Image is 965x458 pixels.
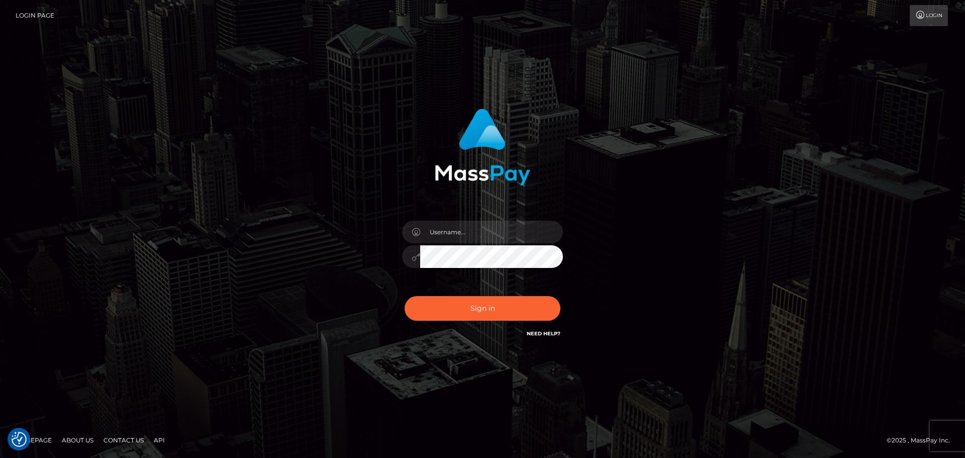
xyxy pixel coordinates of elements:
[910,5,948,26] a: Login
[527,330,560,337] a: Need Help?
[100,432,148,448] a: Contact Us
[150,432,169,448] a: API
[16,5,54,26] a: Login Page
[58,432,98,448] a: About Us
[405,296,560,321] button: Sign in
[12,432,27,447] img: Revisit consent button
[420,221,563,243] input: Username...
[12,432,27,447] button: Consent Preferences
[887,435,957,446] div: © 2025 , MassPay Inc.
[435,109,530,186] img: MassPay Login
[11,432,56,448] a: Homepage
